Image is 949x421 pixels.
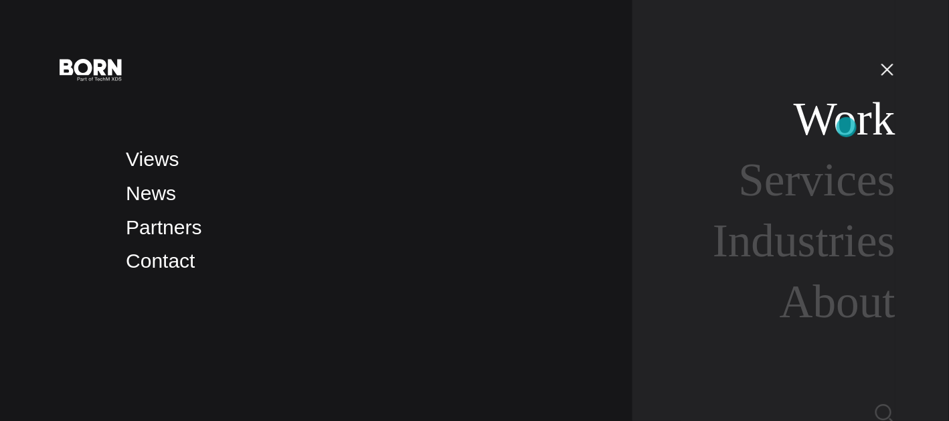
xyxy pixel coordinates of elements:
a: Partners [126,216,201,238]
a: About [780,276,895,327]
a: Work [794,93,895,145]
a: News [126,182,176,204]
a: Views [126,148,179,170]
a: Contact [126,250,195,272]
button: Open [871,55,903,83]
a: Services [739,154,895,205]
a: Industries [713,215,895,266]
